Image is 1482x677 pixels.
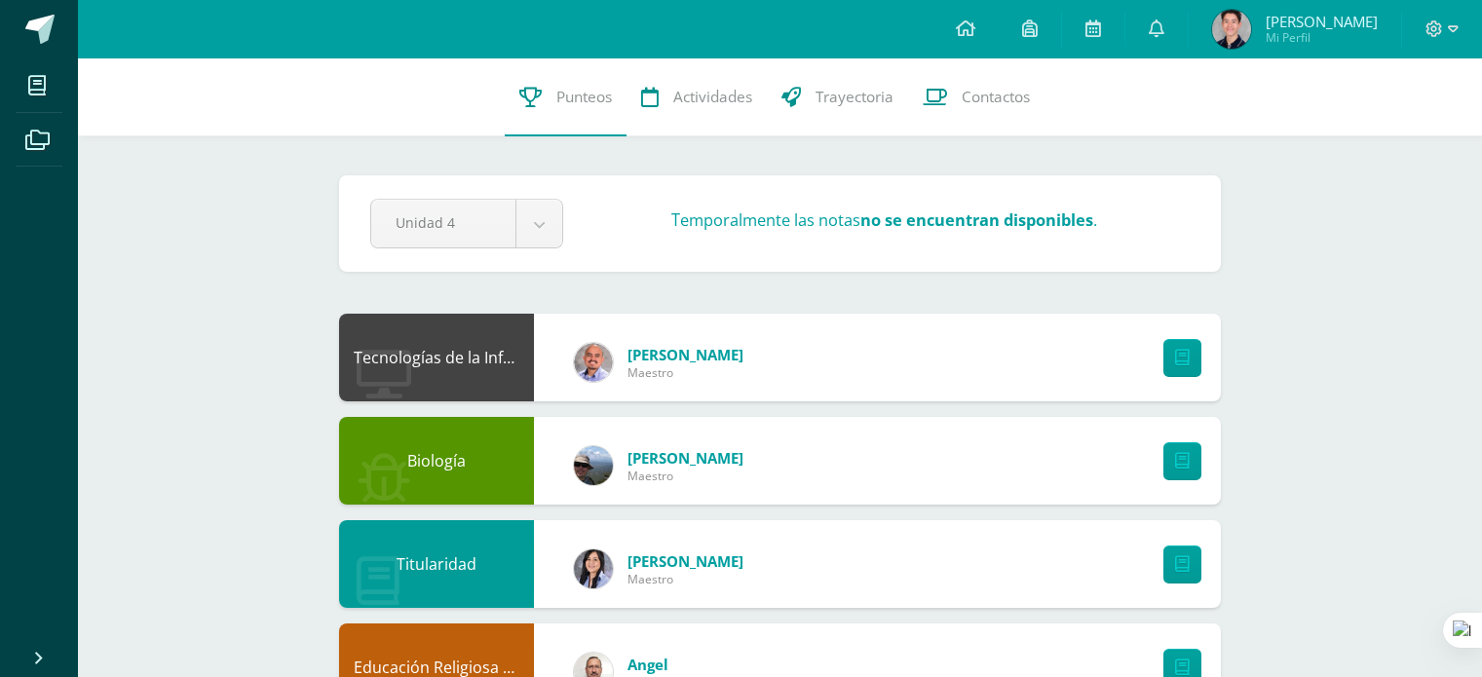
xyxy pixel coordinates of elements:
[627,58,767,136] a: Actividades
[671,208,1097,231] h3: Temporalmente las notas .
[627,571,743,587] span: Maestro
[673,87,752,107] span: Actividades
[627,345,743,364] span: [PERSON_NAME]
[574,343,613,382] img: f4ddca51a09d81af1cee46ad6847c426.png
[908,58,1045,136] a: Contactos
[574,549,613,588] img: 013901e486854f3f6f3294f73c2f58ba.png
[860,208,1093,231] strong: no se encuentran disponibles
[1212,10,1251,49] img: 07f88638018018ba1f0a044d8a475609.png
[339,417,534,505] div: Biología
[505,58,627,136] a: Punteos
[627,468,743,484] span: Maestro
[962,87,1030,107] span: Contactos
[339,520,534,608] div: Titularidad
[767,58,908,136] a: Trayectoria
[627,448,743,468] span: [PERSON_NAME]
[1266,12,1378,31] span: [PERSON_NAME]
[396,200,491,245] span: Unidad 4
[627,551,743,571] span: [PERSON_NAME]
[371,200,562,247] a: Unidad 4
[556,87,612,107] span: Punteos
[816,87,893,107] span: Trayectoria
[574,446,613,485] img: 5e952bed91828fffc449ceb1b345eddb.png
[1266,29,1378,46] span: Mi Perfil
[339,314,534,401] div: Tecnologías de la Información y la Comunicación
[627,655,673,674] span: Angel
[627,364,743,381] span: Maestro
